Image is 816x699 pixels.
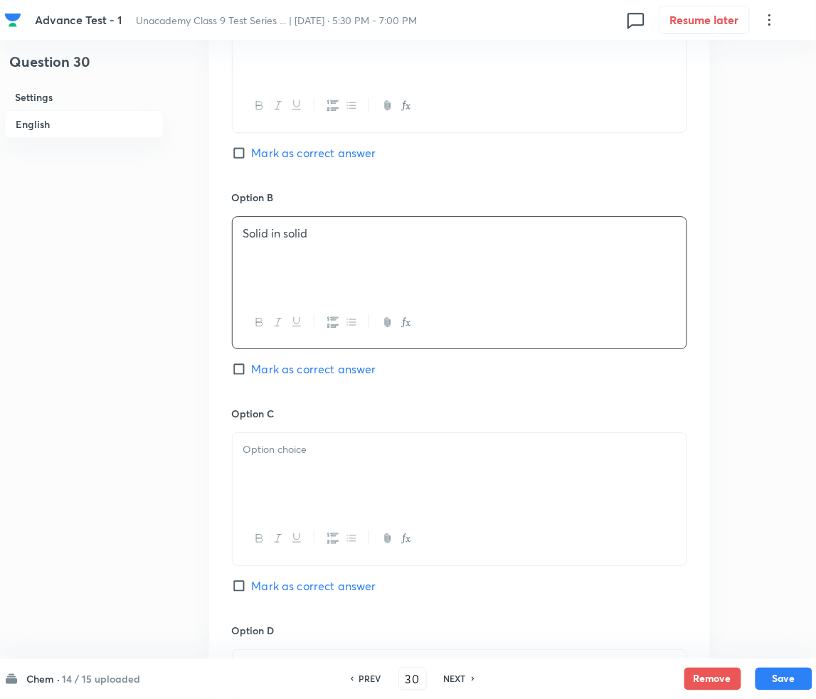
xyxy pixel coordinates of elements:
h6: NEXT [444,673,466,685]
button: Save [756,668,812,690]
span: Unacademy Class 9 Test Series ... | [DATE] · 5:30 PM - 7:00 PM [136,14,417,27]
h6: Option B [232,190,687,205]
h4: Question 30 [4,51,164,84]
h6: Option C [232,406,687,421]
span: Mark as correct answer [252,577,376,594]
span: Mark as correct answer [252,144,376,161]
span: Mark as correct answer [252,361,376,378]
button: Resume later [659,6,750,34]
h6: English [4,110,164,138]
h6: Option D [232,623,687,638]
button: Remove [684,668,741,690]
img: Company Logo [4,11,21,28]
h6: PREV [359,673,381,685]
h6: Chem · [27,672,60,687]
a: Company Logo [4,11,24,28]
span: Advance Test - 1 [35,12,122,27]
p: Solid in solid [243,225,676,242]
h6: 14 / 15 uploaded [63,672,141,687]
h6: Settings [4,84,164,110]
